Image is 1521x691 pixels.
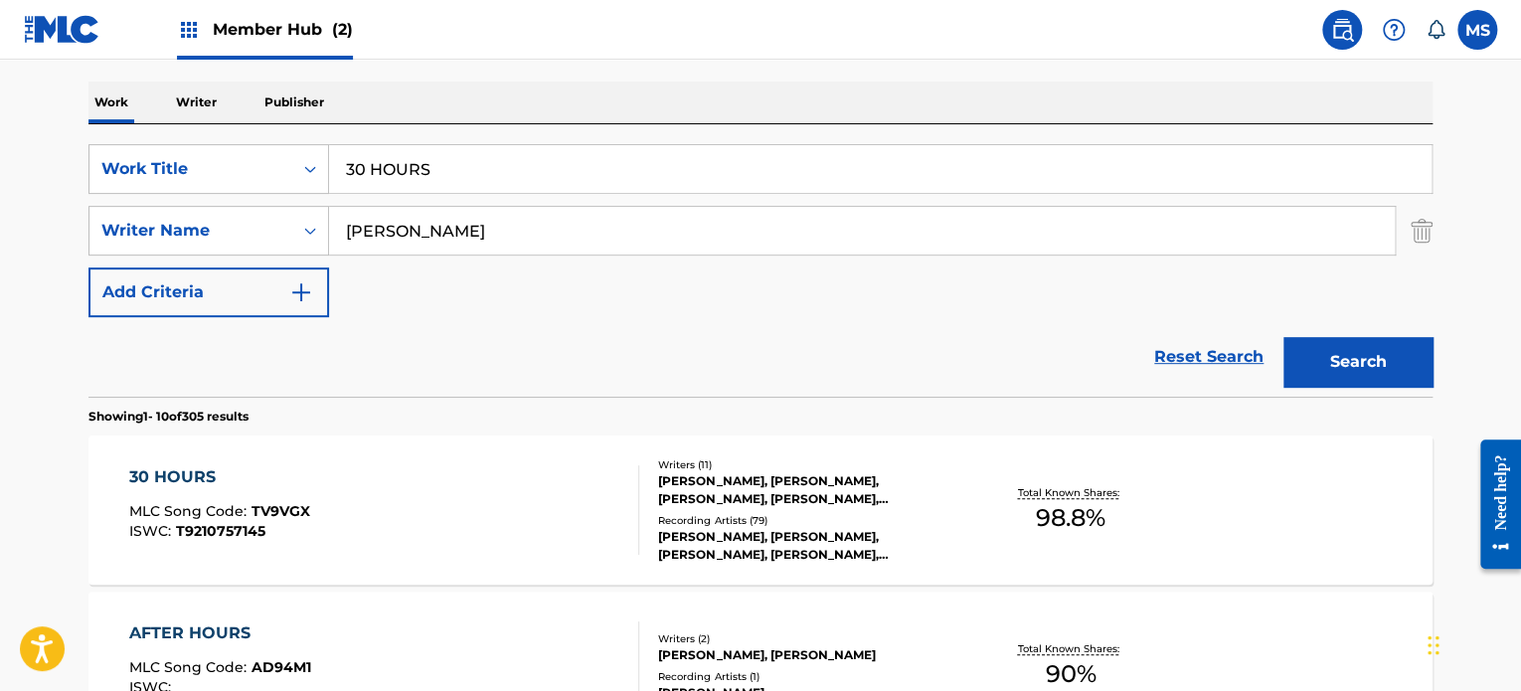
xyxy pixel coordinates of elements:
[1428,615,1439,675] div: Drag
[1422,596,1521,691] iframe: Chat Widget
[88,267,329,317] button: Add Criteria
[1144,335,1273,379] a: Reset Search
[177,18,201,42] img: Top Rightsholders
[1411,206,1433,256] img: Delete Criterion
[24,15,100,44] img: MLC Logo
[170,82,223,123] p: Writer
[88,408,249,426] p: Showing 1 - 10 of 305 results
[1330,18,1354,42] img: search
[88,82,134,123] p: Work
[1017,485,1123,500] p: Total Known Shares:
[658,472,958,508] div: [PERSON_NAME], [PERSON_NAME], [PERSON_NAME], [PERSON_NAME], [PERSON_NAME] EL [PERSON_NAME] [PERSO...
[129,658,252,676] span: MLC Song Code :
[658,669,958,684] div: Recording Artists ( 1 )
[1374,10,1414,50] div: Help
[332,20,353,39] span: (2)
[252,658,311,676] span: AD94M1
[129,502,252,520] span: MLC Song Code :
[658,457,958,472] div: Writers ( 11 )
[88,435,1433,585] a: 30 HOURSMLC Song Code:TV9VGXISWC:T9210757145Writers (11)[PERSON_NAME], [PERSON_NAME], [PERSON_NAM...
[1322,10,1362,50] a: Public Search
[101,157,280,181] div: Work Title
[1457,10,1497,50] div: User Menu
[1283,337,1433,387] button: Search
[101,219,280,243] div: Writer Name
[658,513,958,528] div: Recording Artists ( 79 )
[88,144,1433,397] form: Search Form
[1036,500,1105,536] span: 98.8 %
[1382,18,1406,42] img: help
[289,280,313,304] img: 9d2ae6d4665cec9f34b9.svg
[129,621,311,645] div: AFTER HOURS
[658,631,958,646] div: Writers ( 2 )
[213,18,353,41] span: Member Hub
[1426,20,1445,40] div: Notifications
[658,646,958,664] div: [PERSON_NAME], [PERSON_NAME]
[658,528,958,564] div: [PERSON_NAME], [PERSON_NAME], [PERSON_NAME], [PERSON_NAME], [PERSON_NAME]
[1017,641,1123,656] p: Total Known Shares:
[258,82,330,123] p: Publisher
[252,502,310,520] span: TV9VGX
[1465,425,1521,585] iframe: Resource Center
[129,465,310,489] div: 30 HOURS
[176,522,265,540] span: T9210757145
[129,522,176,540] span: ISWC :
